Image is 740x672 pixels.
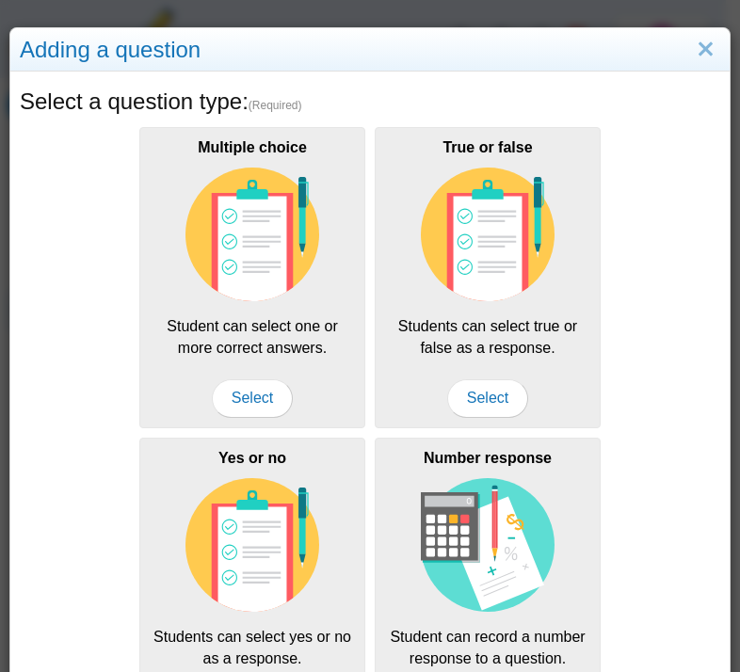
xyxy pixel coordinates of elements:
b: Yes or no [218,450,286,466]
div: Adding a question [10,28,730,72]
b: Number response [424,450,552,466]
div: Student can select one or more correct answers. [139,127,365,428]
img: item-type-multiple-choice.svg [185,168,319,301]
img: item-type-multiple-choice.svg [185,478,319,612]
img: item-type-multiple-choice.svg [421,168,555,301]
b: True or false [442,139,532,155]
span: Select [447,379,528,417]
b: Multiple choice [198,139,307,155]
img: item-type-number-response.svg [421,478,555,612]
span: Select [212,379,293,417]
span: (Required) [249,98,302,114]
h5: Select a question type: [20,86,720,118]
div: Students can select true or false as a response. [375,127,601,428]
a: Close [691,34,720,66]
